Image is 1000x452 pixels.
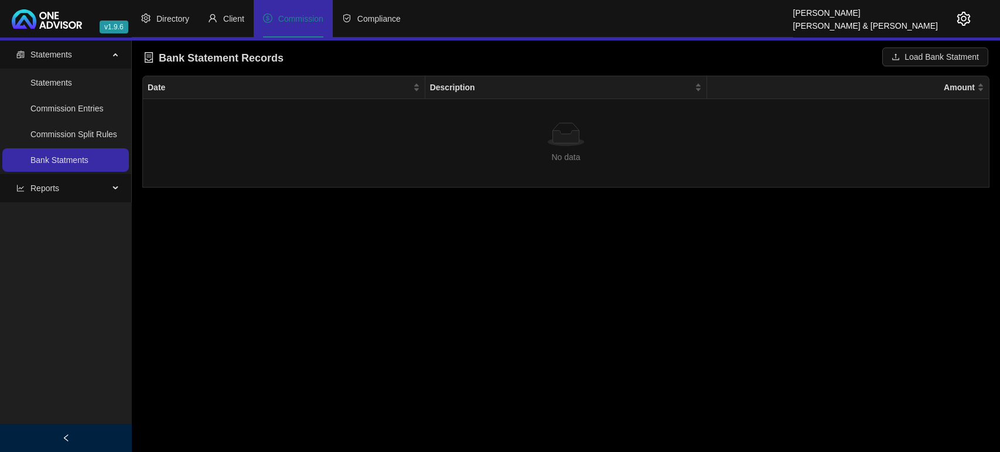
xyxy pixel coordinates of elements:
th: Amount [707,76,989,99]
span: container [144,52,154,63]
span: left [62,434,70,442]
span: dollar [263,13,272,23]
span: v1.9.6 [100,21,128,33]
span: user [208,13,217,23]
button: Load Bank Statment [882,47,988,66]
th: Date [143,76,425,99]
span: setting [957,12,971,26]
span: Commission [278,14,323,23]
span: Client [223,14,244,23]
span: Reports [30,183,59,193]
a: Statements [30,78,72,87]
span: Bank Statement Records [159,52,284,64]
div: [PERSON_NAME] & [PERSON_NAME] [793,16,938,29]
span: line-chart [16,184,25,192]
a: Commission Entries [30,104,103,113]
div: No data [152,151,979,164]
a: Commission Split Rules [30,130,117,139]
span: Date [148,81,411,94]
span: reconciliation [16,50,25,59]
span: upload [892,53,900,61]
span: Description [430,81,693,94]
span: Directory [156,14,189,23]
span: Load Bank Statment [905,50,979,63]
span: Compliance [357,14,401,23]
span: Amount [712,81,975,94]
img: 2df55531c6924b55f21c4cf5d4484680-logo-light.svg [12,9,82,29]
th: Description [425,76,708,99]
span: Statements [30,50,72,59]
span: setting [141,13,151,23]
div: [PERSON_NAME] [793,3,938,16]
span: safety [342,13,351,23]
a: Bank Statments [30,155,88,165]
